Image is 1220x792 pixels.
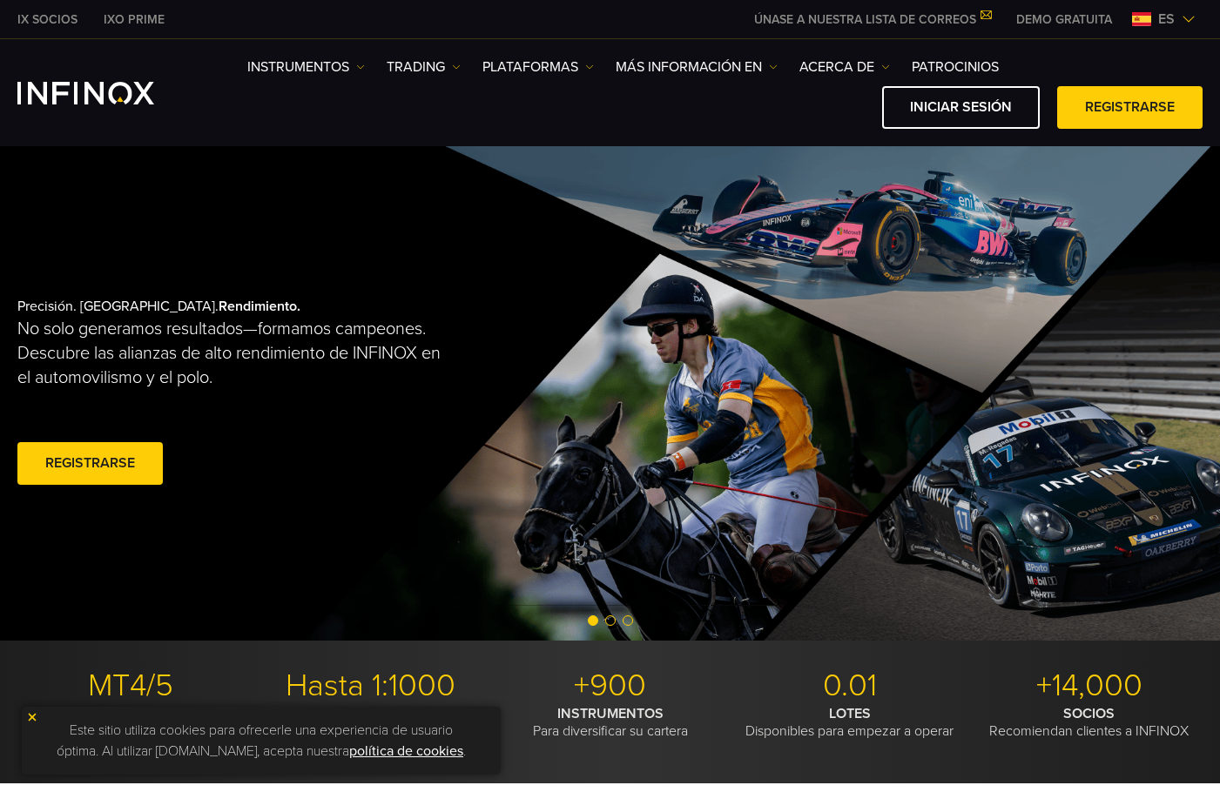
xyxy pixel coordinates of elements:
[976,667,1203,705] p: +14,000
[308,705,433,722] strong: APALANCAMIENTO
[17,270,550,517] div: Precisión. [GEOGRAPHIC_DATA].
[17,82,195,104] a: INFINOX Logo
[349,742,463,760] a: política de cookies
[912,57,999,77] a: Patrocinios
[257,667,483,705] p: Hasta 1:1000
[496,705,723,740] p: Para diversificar su cartera
[4,10,91,29] a: INFINOX
[829,705,871,722] strong: LOTES
[496,667,723,705] p: +900
[623,615,633,626] span: Go to slide 3
[882,86,1040,129] a: Iniciar sesión
[557,705,664,722] strong: INSTRUMENTOS
[1003,10,1125,29] a: INFINOX MENU
[17,442,163,485] a: Registrarse
[17,667,244,705] p: MT4/5
[737,705,963,740] p: Disponibles para empezar a operar
[387,57,461,77] a: TRADING
[482,57,594,77] a: PLATAFORMAS
[741,12,1003,27] a: ÚNASE A NUESTRA LISTA DE CORREOS
[82,705,179,722] strong: PLATAFORMAS
[588,615,598,626] span: Go to slide 1
[1063,705,1115,722] strong: SOCIOS
[17,317,444,390] p: No solo generamos resultados—formamos campeones. Descubre las alianzas de alto rendimiento de INF...
[737,667,963,705] p: 0.01
[26,711,38,723] img: yellow close icon
[1057,86,1203,129] a: Registrarse
[799,57,890,77] a: ACERCA DE
[976,705,1203,740] p: Recomiendan clientes a INFINOX
[1151,9,1182,30] span: es
[257,705,483,740] p: Flexible para operar
[91,10,178,29] a: INFINOX
[605,615,616,626] span: Go to slide 2
[30,715,492,766] p: Este sitio utiliza cookies para ofrecerle una experiencia de usuario óptima. Al utilizar [DOMAIN_...
[219,298,300,315] strong: Rendimiento.
[17,705,244,757] p: Con modernas herramientas de trading
[616,57,778,77] a: Más información en
[247,57,365,77] a: Instrumentos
